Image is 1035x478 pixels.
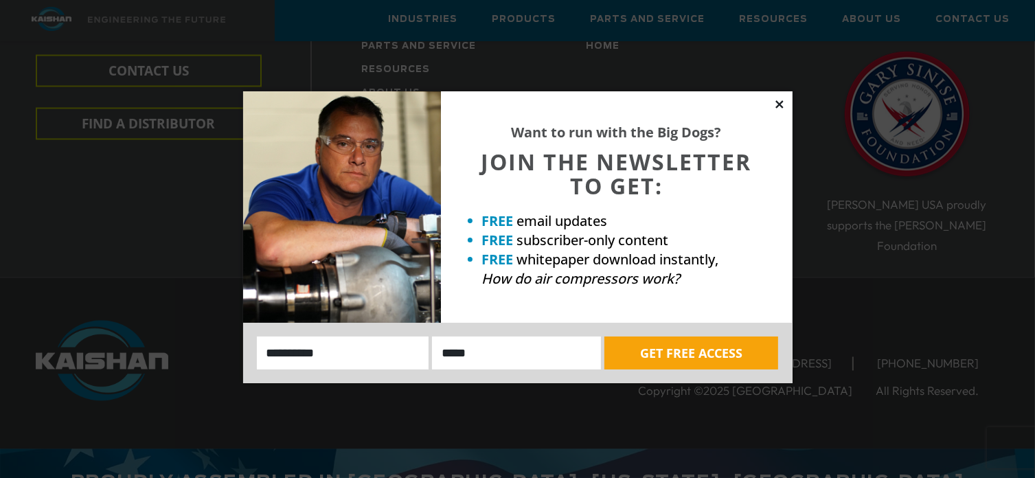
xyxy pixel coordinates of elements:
[257,337,429,369] input: Name:
[482,250,514,269] strong: FREE
[773,98,786,111] button: Close
[517,231,669,249] span: subscriber-only content
[432,337,601,369] input: Email
[604,337,778,369] button: GET FREE ACCESS
[512,123,722,141] strong: Want to run with the Big Dogs?
[517,212,608,230] span: email updates
[482,212,514,230] strong: FREE
[482,231,514,249] strong: FREE
[482,269,681,288] em: How do air compressors work?
[481,147,752,201] span: JOIN THE NEWSLETTER TO GET:
[517,250,719,269] span: whitepaper download instantly,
